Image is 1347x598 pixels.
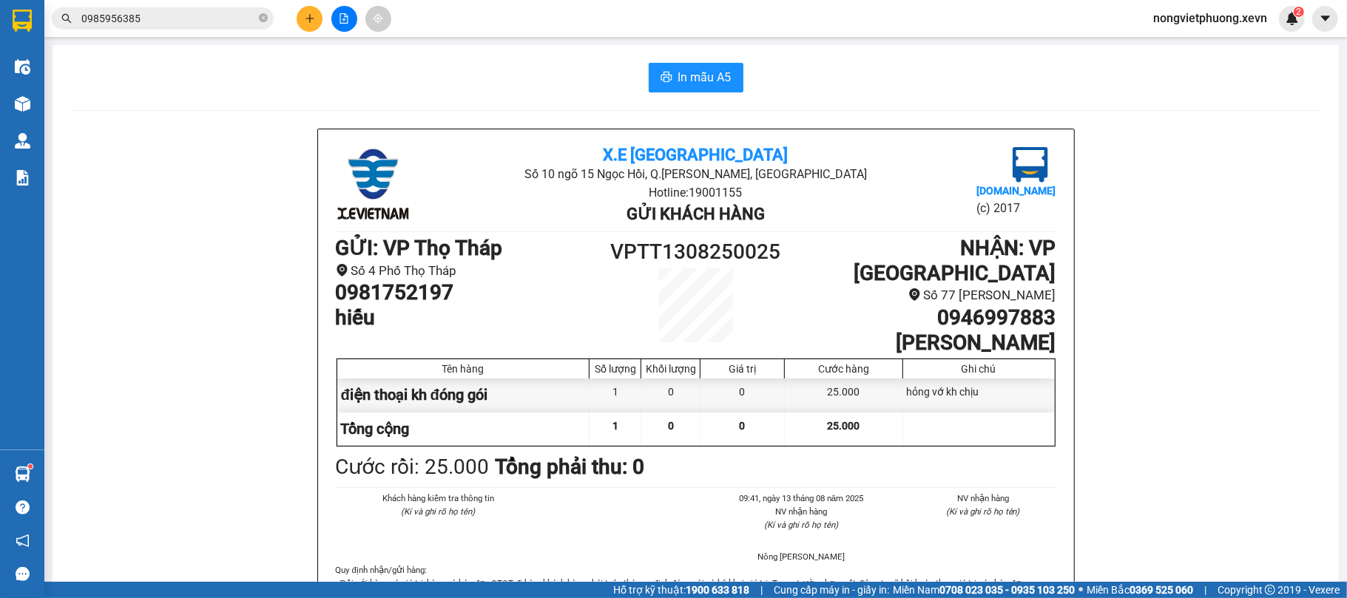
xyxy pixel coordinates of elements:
[373,13,383,24] span: aim
[15,466,30,482] img: warehouse-icon
[774,582,889,598] span: Cung cấp máy in - giấy in:
[612,420,618,432] span: 1
[336,147,410,221] img: logo.jpg
[661,71,672,85] span: printer
[401,506,475,517] i: (Kí và ghi rõ họ tên)
[15,96,30,112] img: warehouse-icon
[1294,7,1304,17] sup: 2
[760,582,763,598] span: |
[456,183,936,202] li: Hotline: 19001155
[259,12,268,26] span: close-circle
[16,500,30,514] span: question-circle
[1078,587,1083,593] span: ⚪️
[789,363,898,375] div: Cước hàng
[1087,582,1193,598] span: Miền Bắc
[606,236,786,268] h1: VPTT1308250025
[365,6,391,32] button: aim
[336,280,606,305] h1: 0981752197
[138,36,618,55] li: Số 10 ngõ 15 Ngọc Hồi, Q.[PERSON_NAME], [GEOGRAPHIC_DATA]
[331,6,357,32] button: file-add
[305,13,315,24] span: plus
[976,199,1056,217] li: (c) 2017
[336,264,348,276] span: environment
[593,363,637,375] div: Số lượng
[700,378,785,412] div: 0
[678,68,732,86] span: In mẫu A5
[946,506,1020,517] i: (Kí và ghi rõ họ tên)
[341,420,410,438] span: Tổng cộng
[893,582,1075,598] span: Miền Nam
[16,567,30,581] span: message
[138,55,618,73] li: Hotline: 19001155
[15,59,30,75] img: warehouse-icon
[764,520,838,530] i: (Kí và ghi rõ họ tên)
[641,378,700,412] div: 0
[686,584,749,596] strong: 1900 633 818
[337,378,590,412] div: điện thoại kh đóng gói
[18,107,186,132] b: GỬI : VP Thọ Tháp
[627,205,765,223] b: Gửi khách hàng
[910,492,1056,505] li: NV nhận hàng
[456,165,936,183] li: Số 10 ngõ 15 Ngọc Hồi, Q.[PERSON_NAME], [GEOGRAPHIC_DATA]
[1204,582,1206,598] span: |
[786,285,1056,305] li: Số 77 [PERSON_NAME]
[908,288,921,301] span: environment
[827,420,860,432] span: 25.000
[645,363,696,375] div: Khối lượng
[590,378,641,412] div: 1
[1286,12,1299,25] img: icon-new-feature
[729,492,875,505] li: 09:41, ngày 13 tháng 08 năm 2025
[854,236,1056,285] b: NHẬN : VP [GEOGRAPHIC_DATA]
[740,420,746,432] span: 0
[336,261,606,281] li: Số 4 Phố Thọ Tháp
[15,170,30,186] img: solution-icon
[1265,585,1275,595] span: copyright
[649,63,743,92] button: printerIn mẫu A5
[297,6,323,32] button: plus
[903,378,1055,412] div: hỏng vớ kh chịu
[729,550,875,563] li: Nông [PERSON_NAME]
[16,534,30,548] span: notification
[81,10,256,27] input: Tìm tên, số ĐT hoặc mã đơn
[341,363,586,375] div: Tên hàng
[786,330,1056,356] h1: [PERSON_NAME]
[61,13,72,24] span: search
[613,582,749,598] span: Hỗ trợ kỹ thuật:
[786,305,1056,330] h1: 0946997883
[15,133,30,149] img: warehouse-icon
[603,146,788,164] b: X.E [GEOGRAPHIC_DATA]
[939,584,1075,596] strong: 0708 023 035 - 0935 103 250
[1319,12,1332,25] span: caret-down
[785,378,902,412] div: 25.000
[28,464,33,469] sup: 1
[1013,147,1048,183] img: logo.jpg
[976,185,1056,197] b: [DOMAIN_NAME]
[1296,7,1301,17] span: 2
[336,236,503,260] b: GỬI : VP Thọ Tháp
[336,305,606,330] h1: hiếu
[668,420,674,432] span: 0
[13,10,32,32] img: logo-vxr
[365,492,512,505] li: Khách hàng kiểm tra thông tin
[18,18,92,92] img: logo.jpg
[1141,9,1279,27] span: nongvietphuong.xevn
[336,451,490,483] div: Cước rồi : 25.000
[907,363,1051,375] div: Ghi chú
[1130,584,1193,596] strong: 0369 525 060
[729,505,875,518] li: NV nhận hàng
[496,455,645,479] b: Tổng phải thu: 0
[259,13,268,22] span: close-circle
[1312,6,1338,32] button: caret-down
[704,363,780,375] div: Giá trị
[339,13,349,24] span: file-add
